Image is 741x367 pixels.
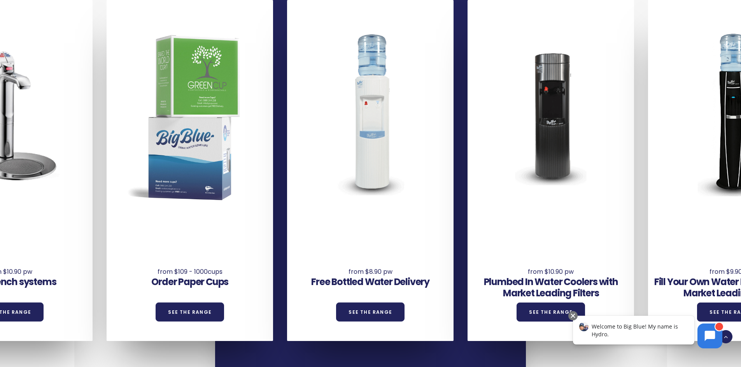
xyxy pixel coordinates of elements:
a: Order Paper Cups [151,275,228,288]
a: See the Range [156,303,224,322]
a: See the Range [517,303,585,322]
a: See the Range [336,303,405,322]
a: Plumbed In Water Coolers with Market Leading Filters [484,275,618,299]
a: Free Bottled Water Delivery [311,275,429,288]
iframe: Chatbot [565,310,730,356]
